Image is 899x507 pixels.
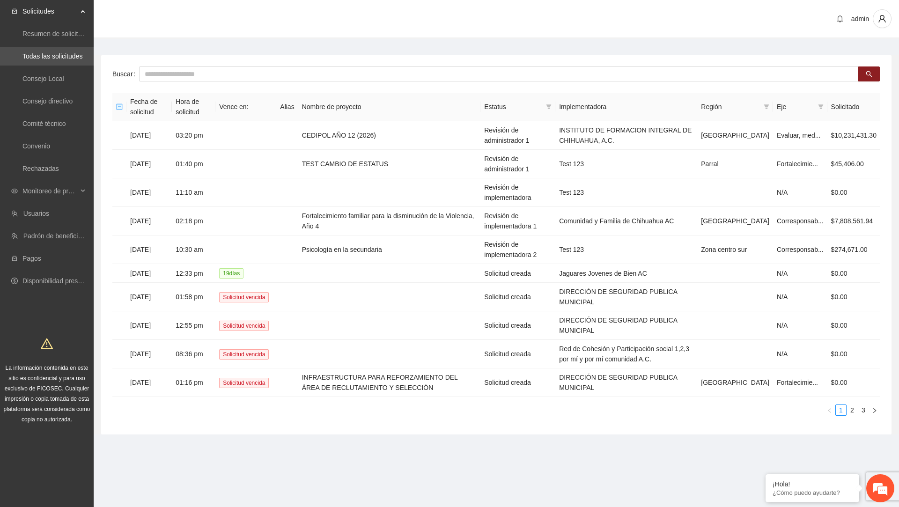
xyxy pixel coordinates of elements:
span: La información contenida en este sitio es confidencial y para uso exclusivo de FICOSEC. Cualquier... [4,365,90,423]
span: right [872,408,877,413]
td: [DATE] [126,340,172,368]
p: ¿Cómo puedo ayudarte? [773,489,852,496]
td: $7,808,561.94 [827,207,880,235]
td: DIRECCIÓN DE SEGURIDAD PUBLICA MUNICIPAL [555,368,697,397]
td: 01:16 pm [172,368,215,397]
button: left [824,404,835,416]
td: [DATE] [126,121,172,150]
button: search [858,66,880,81]
td: [GEOGRAPHIC_DATA] [697,121,773,150]
td: $45,406.00 [827,150,880,178]
span: Corresponsab... [777,246,824,253]
span: filter [818,104,824,110]
td: DIRECCIÓN DE SEGURIDAD PUBLICA MUNICIPAL [555,283,697,311]
span: bell [833,15,847,22]
td: $0.00 [827,368,880,397]
a: 1 [836,405,846,415]
td: Revisión de implementadora 1 [480,207,555,235]
td: Test 123 [555,150,697,178]
td: N/A [773,340,827,368]
td: Psicología en la secundaria [298,235,480,264]
a: Consejo directivo [22,97,73,105]
span: filter [816,100,825,114]
td: [DATE] [126,178,172,207]
a: Disponibilidad presupuestal [22,277,103,285]
span: Monitoreo de proyectos [22,182,78,200]
td: [DATE] [126,283,172,311]
td: N/A [773,311,827,340]
span: left [827,408,833,413]
th: Nombre de proyecto [298,93,480,121]
th: Implementadora [555,93,697,121]
td: N/A [773,178,827,207]
td: Solicitud creada [480,283,555,311]
td: 12:33 pm [172,264,215,283]
span: Fortalecimie... [777,379,818,386]
td: Test 123 [555,178,697,207]
td: TEST CAMBIO DE ESTATUS [298,150,480,178]
td: Comunidad y Familia de Chihuahua AC [555,207,697,235]
a: Convenio [22,142,50,150]
span: user [873,15,891,23]
th: Solicitado [827,93,880,121]
td: [DATE] [126,311,172,340]
th: Alias [276,93,298,121]
td: N/A [773,283,827,311]
a: Comité técnico [22,120,66,127]
td: Red de Cohesión y Participación social 1,2,3 por mí y por mí comunidad A.C. [555,340,697,368]
span: Solicitud vencida [219,292,269,302]
span: filter [764,104,769,110]
td: [DATE] [126,207,172,235]
span: Región [701,102,760,112]
td: 11:10 am [172,178,215,207]
td: [DATE] [126,150,172,178]
th: Hora de solicitud [172,93,215,121]
td: [DATE] [126,264,172,283]
td: INFRAESTRUCTURA PARA REFORZAMIENTO DEL ÁREA DE RECLUTAMIENTO Y SELECCIÓN [298,368,480,397]
td: 12:55 pm [172,311,215,340]
a: Rechazadas [22,165,59,172]
td: 01:40 pm [172,150,215,178]
a: Padrón de beneficiarios [23,232,92,240]
li: 1 [835,404,847,416]
td: Jaguares Jovenes de Bien AC [555,264,697,283]
a: Todas las solicitudes [22,52,82,60]
span: inbox [11,8,18,15]
button: bell [833,11,847,26]
span: search [866,71,872,78]
label: Buscar [112,66,139,81]
td: $0.00 [827,283,880,311]
th: Fecha de solicitud [126,93,172,121]
span: Eje [777,102,814,112]
td: 02:18 pm [172,207,215,235]
span: Estatus [484,102,542,112]
td: Revisión de implementadora [480,178,555,207]
td: Solicitud creada [480,368,555,397]
a: Consejo Local [22,75,64,82]
td: Fortalecimiento familiar para la disminución de la Violencia, Año 4 [298,207,480,235]
button: right [869,404,880,416]
td: [GEOGRAPHIC_DATA] [697,207,773,235]
td: [DATE] [126,235,172,264]
a: 3 [858,405,869,415]
td: $274,671.00 [827,235,880,264]
span: filter [544,100,553,114]
td: Solicitud creada [480,340,555,368]
td: Revisión de administrador 1 [480,121,555,150]
span: eye [11,188,18,194]
td: DIRECCIÓN DE SEGURIDAD PUBLICA MUNICIPAL [555,311,697,340]
td: 10:30 am [172,235,215,264]
td: Solicitud creada [480,264,555,283]
td: $0.00 [827,311,880,340]
button: user [873,9,892,28]
span: Corresponsab... [777,217,824,225]
span: Solicitud vencida [219,378,269,388]
span: filter [546,104,552,110]
span: Fortalecimie... [777,160,818,168]
li: Previous Page [824,404,835,416]
td: Parral [697,150,773,178]
li: 3 [858,404,869,416]
span: warning [41,338,53,350]
span: 19 día s [219,268,243,279]
td: $10,231,431.30 [827,121,880,150]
